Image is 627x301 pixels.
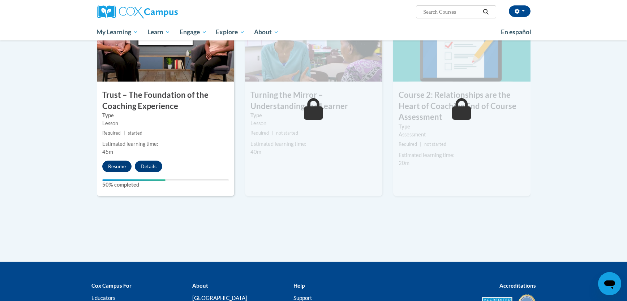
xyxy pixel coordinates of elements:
iframe: Button to launch messaging window [598,272,621,295]
span: Required [250,130,269,136]
b: Help [293,282,305,289]
a: About [249,24,283,40]
span: 20m [399,160,409,166]
div: Lesson [102,119,229,127]
a: Educators [91,295,116,301]
img: Course Image [393,9,531,82]
span: Required [399,141,417,147]
span: About [254,28,279,36]
span: started [128,130,142,136]
a: Explore [211,24,249,40]
span: | [124,130,125,136]
h3: Course 2: Relationships are the Heart of Coaching End of Course Assessment [393,90,531,123]
span: En español [501,28,531,36]
a: Support [293,295,312,301]
a: My Learning [92,24,143,40]
b: About [192,282,208,289]
b: Accreditations [499,282,536,289]
div: Estimated learning time: [250,140,377,148]
a: [GEOGRAPHIC_DATA] [192,295,247,301]
a: Engage [175,24,211,40]
span: Required [102,130,121,136]
span: Engage [180,28,207,36]
div: Lesson [250,119,377,127]
label: Type [102,112,229,119]
h3: Turning the Mirror – Understanding the Learner [245,90,382,112]
span: | [420,141,421,147]
div: Assessment [399,131,525,139]
a: Learn [143,24,175,40]
input: Search Courses [422,8,480,16]
label: Type [399,123,525,131]
label: Type [250,112,377,119]
span: 45m [102,149,113,155]
img: Course Image [97,9,234,82]
button: Search [480,8,491,16]
span: not started [276,130,298,136]
div: Your progress [102,179,166,181]
span: not started [424,141,446,147]
label: 50% completed [102,181,229,189]
span: Explore [216,28,245,36]
div: Estimated learning time: [102,140,229,148]
button: Details [135,161,162,172]
img: Course Image [245,9,382,82]
a: Cox Campus [97,5,234,18]
button: Resume [102,161,132,172]
span: 40m [250,149,261,155]
h3: Trust – The Foundation of the Coaching Experience [97,90,234,112]
a: En español [496,25,536,40]
div: Estimated learning time: [399,151,525,159]
img: Cox Campus [97,5,178,18]
b: Cox Campus For [91,282,132,289]
span: My Learning [96,28,138,36]
button: Account Settings [509,5,531,17]
span: | [272,130,273,136]
div: Main menu [86,24,541,40]
span: Learn [147,28,170,36]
